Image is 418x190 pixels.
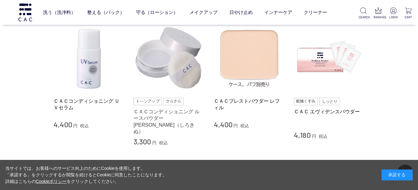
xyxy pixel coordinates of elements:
span: 4,400 [54,120,72,129]
p: SEARCH [359,15,368,20]
div: 承諾する [382,170,413,180]
a: 日やけ止め [229,4,253,20]
span: 3,300 [134,137,151,146]
a: RANKING [373,7,383,20]
span: 4,400 [214,120,232,129]
a: 守る（ローション） [136,4,178,20]
span: 円 [152,140,157,145]
a: ＣＡＣコンディショニング ルースパウダー [PERSON_NAME]（しろきぬ） [134,108,204,135]
a: ＣＡＣ エヴィデンスパウダー [294,108,365,115]
span: 円 [73,123,77,128]
p: CART [403,15,413,20]
span: 円 [312,134,316,139]
a: Cookieポリシー [36,179,67,184]
img: ＣＡＣプレストパウダー レフィル [214,22,285,93]
img: しっとり [319,98,340,105]
span: 税込 [80,123,89,128]
a: メイクアップ [190,4,218,20]
a: CART [403,7,413,20]
p: RANKING [373,15,383,20]
a: インナーケア [264,4,292,20]
a: LOGIN [388,7,398,20]
span: 税込 [159,140,168,145]
span: 円 [233,123,238,128]
img: 乾燥くすみ [294,98,318,105]
a: ＣＡＣプレストパウダー レフィル [214,98,285,111]
span: 税込 [240,123,249,128]
a: クリーナー [304,4,327,20]
img: トーンアップ [134,98,162,105]
a: 洗う（洗浄料） [43,4,76,20]
span: 4,180 [294,130,311,139]
img: ＣＡＣコンディショニング ＵＶセラム [54,22,124,93]
a: ＣＡＣコンディショニング ＵＶセラム [54,98,124,111]
a: 整える（パック） [87,4,124,20]
p: LOGIN [388,15,398,20]
span: 税込 [319,134,327,139]
img: ＣＡＣコンディショニング ルースパウダー 白絹（しろきぬ） [134,22,204,93]
a: SEARCH [359,7,368,20]
div: 当サイトでは、お客様へのサービス向上のためにCookieを使用します。 「承諾する」をクリックするか閲覧を続けるとCookieに同意したことになります。 詳細はこちらの をクリックしてください。 [5,165,167,185]
img: logo [17,3,33,21]
img: ＣＡＣ エヴィデンスパウダー [294,22,365,93]
img: さらさら [163,98,184,105]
